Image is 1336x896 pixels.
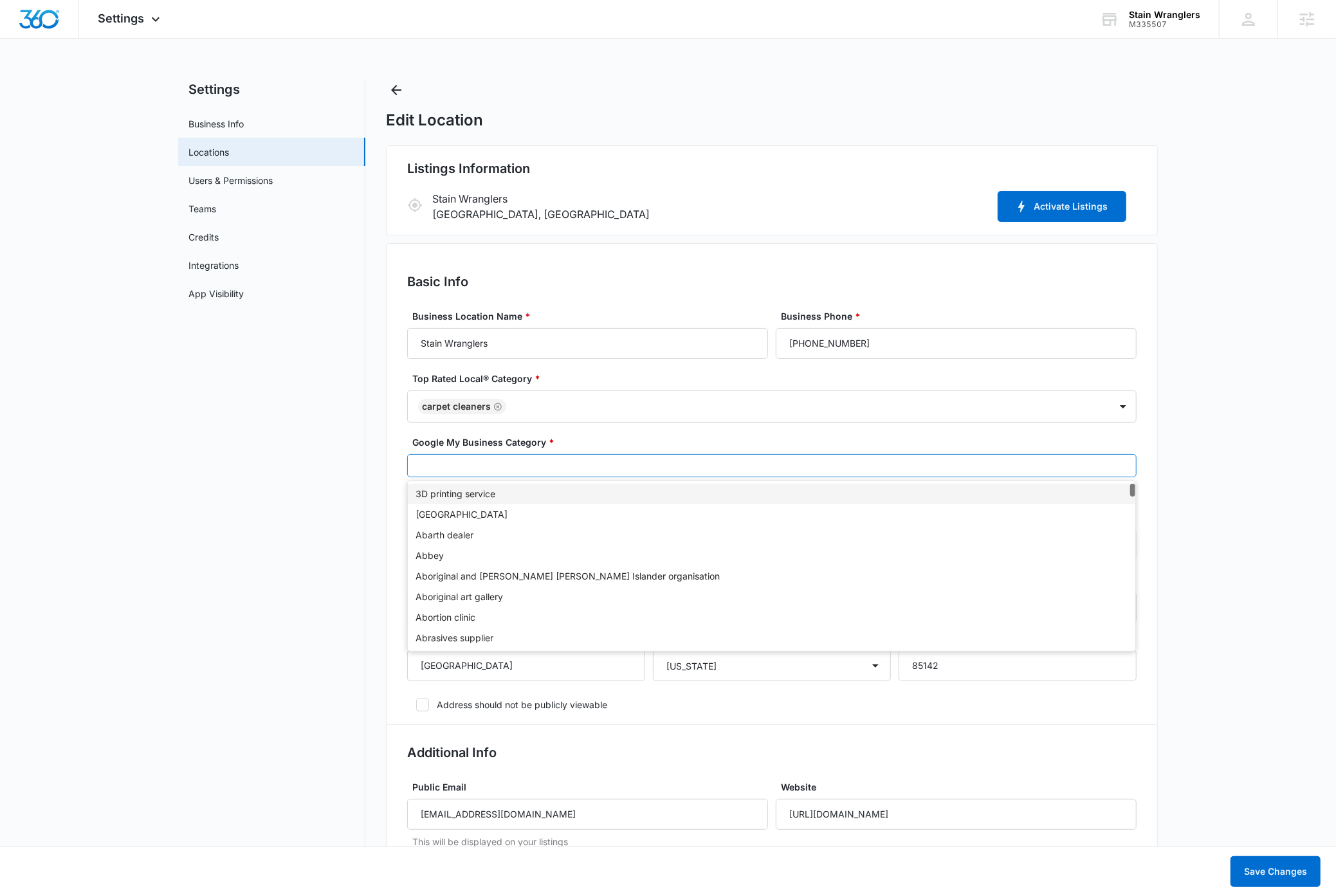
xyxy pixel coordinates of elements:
div: Abbey [408,545,1135,566]
label: Business Phone [781,309,1142,323]
div: Abortion clinic [416,610,1128,625]
div: Abarth dealer [408,525,1135,545]
button: Back [386,80,407,100]
div: Abrasives supplier [416,631,1128,645]
div: account name [1129,10,1200,20]
a: Integrations [188,259,239,272]
div: account id [1129,20,1200,29]
div: Aadhaar center [408,504,1135,525]
input: https:// [776,799,1137,830]
div: Abbey [416,549,1128,563]
div: Abarth dealer [416,528,1128,542]
div: Abortion clinic [408,607,1135,628]
label: Top Rated Local® Category [412,372,1142,385]
div: [GEOGRAPHIC_DATA] [416,507,1128,522]
h2: Settings [178,80,365,99]
label: Public Email [412,780,773,794]
a: App Visibility [188,287,244,300]
div: Aboriginal and Torres Strait Islander organisation [408,566,1135,587]
label: Google My Business Category [412,435,1142,449]
p: [GEOGRAPHIC_DATA], [GEOGRAPHIC_DATA] [432,206,993,222]
button: Save Changes [1231,856,1321,887]
div: Abrasives supplier [408,628,1135,648]
label: Address should not be publicly viewable [407,698,1137,711]
h2: Listings Information [407,159,1137,178]
p: Stain Wranglers [432,191,993,206]
a: Users & Permissions [188,174,273,187]
div: 3D printing service [416,487,1128,501]
h2: Additional Info [407,743,1137,762]
div: 3D printing service [408,484,1135,504]
a: Locations [188,145,229,159]
h2: Basic Info [407,272,1137,291]
div: Remove Carpet Cleaners [491,402,502,411]
a: Business Info [188,117,244,131]
p: This will be displayed on your listings [412,835,768,848]
div: Aboriginal art gallery [408,587,1135,607]
label: Business Location Name [412,309,773,323]
div: Aboriginal art gallery [416,590,1128,604]
a: Credits [188,230,219,244]
div: Aboriginal and [PERSON_NAME] [PERSON_NAME] Islander organisation [416,569,1128,583]
label: Website [781,780,1142,794]
span: Settings [98,12,145,25]
button: Activate Listings [998,191,1126,222]
h1: Edit Location [386,111,483,130]
div: Carpet Cleaners [422,402,491,411]
a: Teams [188,202,216,215]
